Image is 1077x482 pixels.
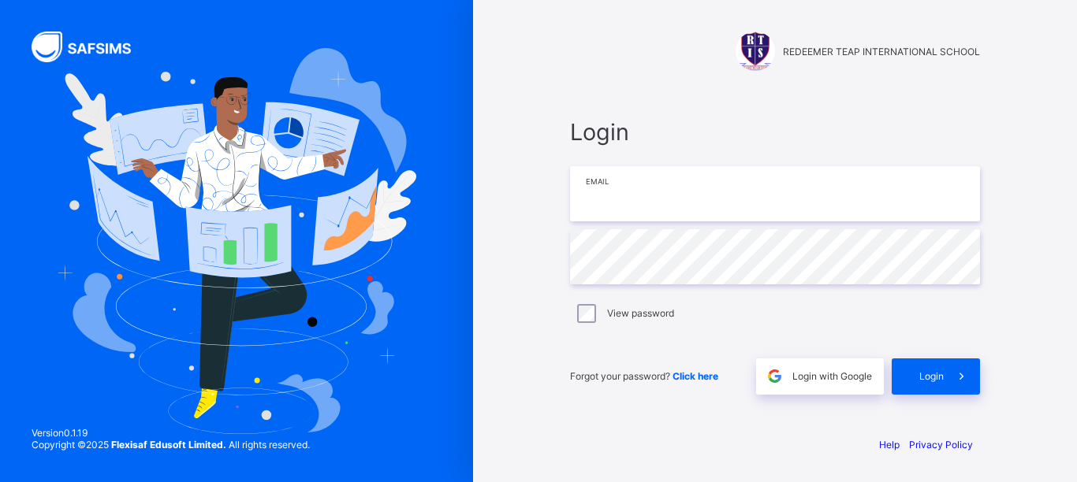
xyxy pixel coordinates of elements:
[792,370,872,382] span: Login with Google
[607,307,674,319] label: View password
[766,367,784,385] img: google.396cfc9801f0270233282035f929180a.svg
[570,118,980,146] span: Login
[32,427,310,439] span: Version 0.1.19
[879,439,900,450] a: Help
[32,32,150,62] img: SAFSIMS Logo
[32,439,310,450] span: Copyright © 2025 All rights reserved.
[673,370,718,382] a: Click here
[783,46,980,57] span: REDEEMER TEAP INTERNATIONAL SCHOOL
[57,48,416,434] img: Hero Image
[909,439,973,450] a: Privacy Policy
[111,439,226,450] strong: Flexisaf Edusoft Limited.
[919,370,944,382] span: Login
[570,370,718,382] span: Forgot your password?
